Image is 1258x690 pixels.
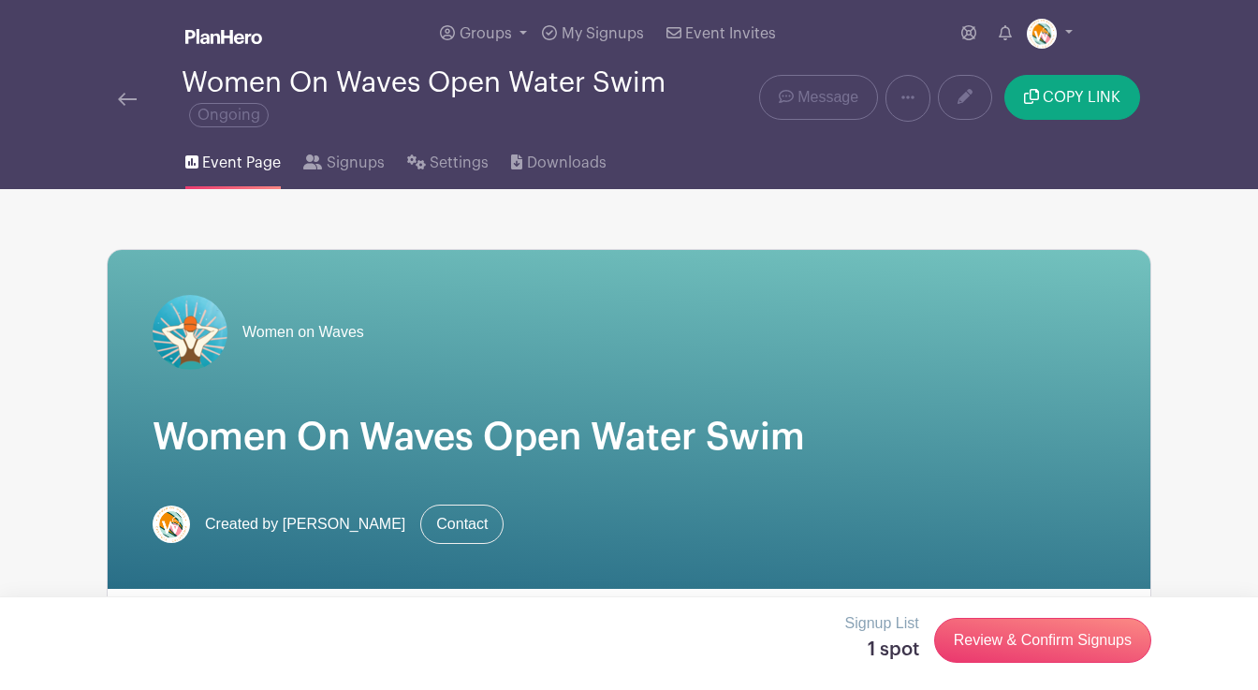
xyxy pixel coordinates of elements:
a: Event Page [185,129,281,189]
span: Ongoing [189,103,269,127]
button: COPY LINK [1004,75,1140,120]
a: Downloads [511,129,606,189]
img: logo_white-6c42ec7e38ccf1d336a20a19083b03d10ae64f83f12c07503d8b9e83406b4c7d.svg [185,29,262,44]
div: Women On Waves Open Water Swim [182,67,690,129]
span: COPY LINK [1043,90,1120,105]
span: Event Page [202,152,281,174]
h5: 1 spot [845,639,919,661]
img: Screenshot%202025-06-15%20at%209.03.41%E2%80%AFPM.png [153,506,190,543]
img: Screenshot%202025-06-15%20at%209.03.41%E2%80%AFPM.png [1027,19,1057,49]
span: Message [797,86,858,109]
span: Settings [430,152,489,174]
span: Created by [PERSON_NAME] [205,513,405,536]
span: Downloads [527,152,607,174]
a: Message [759,75,878,120]
span: Event Invites [685,26,776,41]
img: back-arrow-29a5d9b10d5bd6ae65dc969a981735edf675c4d7a1fe02e03b50dbd4ba3cdb55.svg [118,93,137,106]
span: Groups [460,26,512,41]
span: Signups [327,152,385,174]
span: My Signups [562,26,644,41]
a: Contact [420,505,504,544]
a: Review & Confirm Signups [934,618,1151,663]
h1: Women On Waves Open Water Swim [153,415,1105,460]
a: Signups [303,129,384,189]
a: Settings [407,129,489,189]
img: Open%20Water%20Swim%20(3).png [153,295,227,370]
p: Signup List [845,612,919,635]
span: Women on Waves [242,321,364,344]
